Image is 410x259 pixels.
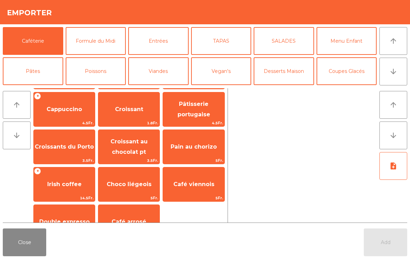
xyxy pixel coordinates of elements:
[3,57,63,85] button: Pâtes
[254,57,314,85] button: Desserts Maison
[3,228,46,256] button: Close
[98,157,159,164] span: 3.5Fr.
[7,8,52,18] h4: emporter
[47,106,82,112] span: Cappuccino
[389,131,397,140] i: arrow_downward
[13,131,21,140] i: arrow_downward
[379,122,407,149] button: arrow_downward
[191,27,252,55] button: TAPAS
[39,218,90,225] span: Double expresso
[379,152,407,180] button: note_add
[389,67,397,76] i: arrow_downward
[171,143,217,150] span: Pain au chorizo
[115,106,143,112] span: Croissant
[389,37,397,45] i: arrow_upward
[317,57,377,85] button: Coupes Glacés
[163,157,224,164] span: 5Fr.
[173,181,214,187] span: Café viennois
[163,120,224,126] span: 4.5Fr.
[13,101,21,109] i: arrow_upward
[34,168,41,175] span: +
[34,120,95,126] span: 4.5Fr.
[98,195,159,201] span: 5Fr.
[389,101,397,109] i: arrow_upward
[66,27,126,55] button: Formule du Midi
[379,27,407,55] button: arrow_upward
[128,27,189,55] button: Entrées
[35,143,94,150] span: Croissants du Porto
[34,157,95,164] span: 3.5Fr.
[47,181,82,187] span: Irish coffee
[163,195,224,201] span: 5Fr.
[178,101,210,118] span: Pâtisserie portugaise
[34,195,95,201] span: 14.5Fr.
[389,162,397,170] i: note_add
[107,181,151,187] span: Choco liégeois
[128,57,189,85] button: Viandes
[379,58,407,85] button: arrow_downward
[191,57,252,85] button: Vegan's
[379,91,407,119] button: arrow_upward
[254,27,314,55] button: SALADES
[98,120,159,126] span: 1.8Fr.
[3,91,31,119] button: arrow_upward
[34,93,41,100] span: +
[110,138,148,155] span: Croissant au chocolat pt
[112,218,146,225] span: Café arrosé
[317,27,377,55] button: Menu Enfant
[3,27,63,55] button: Caféterie
[3,122,31,149] button: arrow_downward
[66,57,126,85] button: Poissons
